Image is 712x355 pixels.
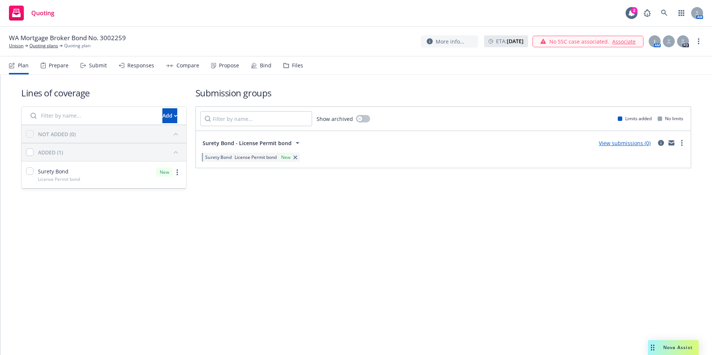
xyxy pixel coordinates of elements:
[6,3,57,23] a: Quoting
[38,128,182,140] button: NOT ADDED (0)
[177,63,199,68] div: Compare
[631,6,638,12] div: 2
[640,6,655,20] a: Report a Bug
[648,340,699,355] button: Nova Assist
[496,37,524,45] span: ETA :
[317,115,353,123] span: Show archived
[31,10,54,16] span: Quoting
[18,63,29,68] div: Plan
[127,63,154,68] div: Responses
[49,63,69,68] div: Prepare
[156,167,173,177] div: New
[9,42,23,49] a: Unison
[674,6,689,20] a: Switch app
[677,138,686,147] a: more
[38,146,182,158] button: ADDED (1)
[421,35,478,48] button: More info...
[235,154,277,160] span: License Permit bond
[219,63,239,68] div: Propose
[648,340,657,355] div: Drag to move
[658,115,683,122] div: No limits
[599,140,651,147] a: View submissions (0)
[612,38,636,45] a: Associate
[9,33,126,42] span: WA Mortgage Broker Bond No. 3002259
[436,38,464,45] span: More info...
[162,109,177,123] div: Add
[618,115,652,122] div: Limits added
[657,138,665,147] a: circleInformation
[26,108,158,123] input: Filter by name...
[507,38,524,45] strong: [DATE]
[280,154,292,160] div: New
[654,38,655,45] span: J
[667,138,676,147] a: mail
[38,176,80,182] span: License Permit bond
[200,111,312,126] input: Filter by name...
[292,63,303,68] div: Files
[260,63,271,68] div: Bind
[657,6,672,20] a: Search
[38,148,63,156] div: ADDED (1)
[203,139,292,147] span: Surety Bond - License Permit bond
[196,87,691,99] h1: Submission groups
[162,108,177,123] button: Add
[89,63,107,68] div: Submit
[663,344,693,351] span: Nova Assist
[64,42,90,49] span: Quoting plan
[38,167,69,175] span: Surety Bond
[200,135,304,150] button: Surety Bond - License Permit bond
[29,42,58,49] a: Quoting plans
[694,37,703,46] a: more
[205,154,232,160] span: Surety Bond
[38,130,76,138] div: NOT ADDED (0)
[21,87,187,99] h1: Lines of coverage
[549,38,609,45] span: No SSC case associated.
[173,168,182,177] a: more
